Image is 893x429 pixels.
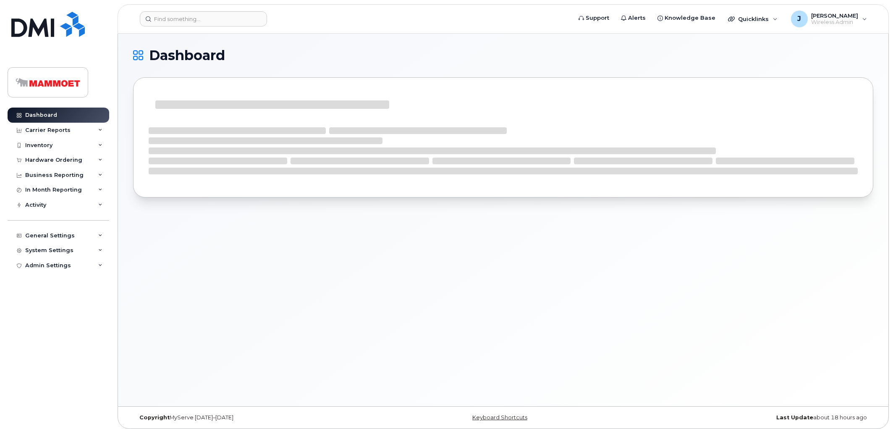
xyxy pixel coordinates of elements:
span: Dashboard [149,49,225,62]
div: about 18 hours ago [626,414,873,421]
strong: Last Update [776,414,813,421]
strong: Copyright [139,414,170,421]
a: Keyboard Shortcuts [472,414,527,421]
div: MyServe [DATE]–[DATE] [133,414,380,421]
